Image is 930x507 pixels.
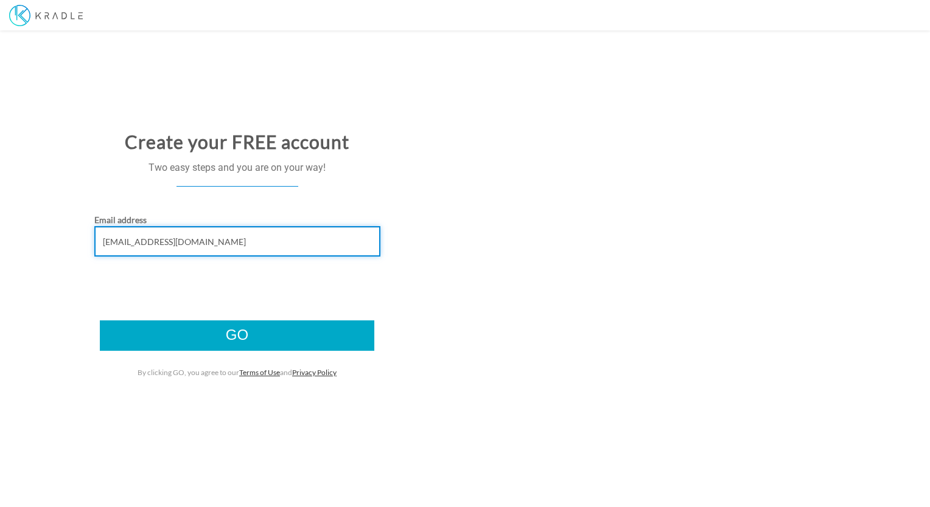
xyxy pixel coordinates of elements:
[100,320,374,351] input: Go
[94,226,380,257] input: Email
[9,161,465,175] p: Two easy steps and you are on your way!
[292,368,337,377] a: Privacy Policy
[9,5,83,26] img: Kradle
[9,132,465,152] h2: Create your FREE account
[94,214,147,226] label: Email address
[138,367,337,378] label: By clicking GO, you agree to our and
[239,368,280,377] a: Terms of Use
